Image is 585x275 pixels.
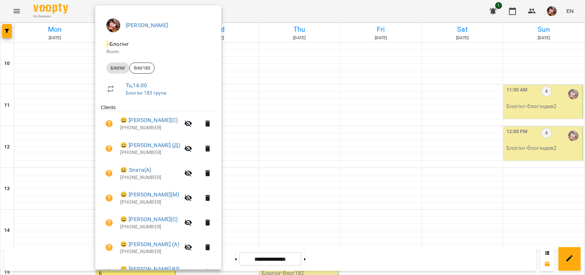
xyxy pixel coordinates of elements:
p: [PHONE_NUMBER] [120,248,180,255]
p: [PHONE_NUMBER] [120,149,180,156]
a: 😀 [PERSON_NAME] (Д) [120,141,180,149]
a: 😀 [PERSON_NAME] ВЛ [120,265,180,273]
a: 😀 Злата(А) [120,166,152,174]
span: - Блогінг [106,41,130,47]
a: 😀 [PERSON_NAME](С) [120,215,178,224]
p: [PHONE_NUMBER] [120,174,180,181]
a: [PERSON_NAME] [126,22,168,29]
p: [PHONE_NUMBER] [120,124,180,131]
span: Блогінг [106,65,129,71]
a: Блогінг 183 група [126,90,166,96]
div: блог183 [129,63,155,74]
button: Unpaid. Bill the attendance? [101,115,117,132]
button: Unpaid. Bill the attendance? [101,239,117,256]
button: Unpaid. Bill the attendance? [101,140,117,157]
span: блог183 [130,65,154,71]
p: [PHONE_NUMBER] [120,199,180,206]
a: 😀 [PERSON_NAME](С) [120,116,178,124]
a: 😀 [PERSON_NAME](М) [120,191,179,199]
p: Room [106,48,210,55]
p: [PHONE_NUMBER] [120,224,180,230]
img: 2a048b25d2e557de8b1a299ceab23d88.jpg [106,18,120,32]
a: Tu , 16:00 [126,82,147,89]
button: Unpaid. Bill the attendance? [101,190,117,207]
button: Unpaid. Bill the attendance? [101,165,117,182]
button: Unpaid. Bill the attendance? [101,215,117,231]
a: 😀 [PERSON_NAME] (А) [120,240,179,249]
